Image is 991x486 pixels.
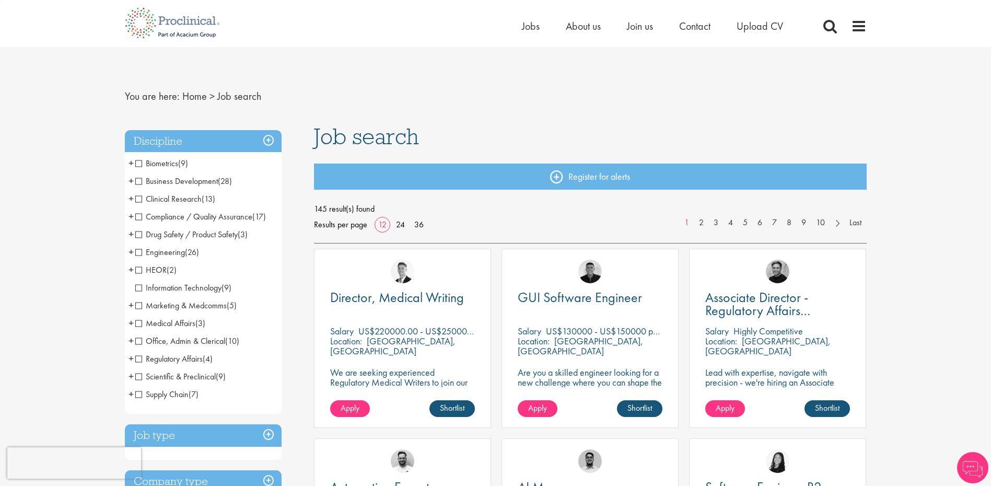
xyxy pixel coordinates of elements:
[135,211,252,222] span: Compliance / Quality Assurance
[225,335,239,346] span: (10)
[221,282,231,293] span: (9)
[330,325,354,337] span: Salary
[129,173,134,189] span: +
[705,400,745,417] a: Apply
[737,19,783,33] a: Upload CV
[125,130,282,153] h3: Discipline
[135,300,237,311] span: Marketing & Medcomms
[528,402,547,413] span: Apply
[129,368,134,384] span: +
[167,264,177,275] span: (2)
[135,193,202,204] span: Clinical Research
[314,217,367,233] span: Results per page
[391,260,414,283] img: George Watson
[752,217,767,229] a: 6
[135,389,199,400] span: Supply Chain
[195,318,205,329] span: (3)
[129,315,134,331] span: +
[518,325,541,337] span: Salary
[314,201,867,217] span: 145 result(s) found
[216,371,226,382] span: (9)
[135,247,199,258] span: Engineering
[135,229,248,240] span: Drug Safety / Product Safety
[375,219,390,230] a: 12
[189,389,199,400] span: (7)
[135,300,227,311] span: Marketing & Medcomms
[135,282,221,293] span: Information Technology
[129,226,134,242] span: +
[135,158,178,169] span: Biometrics
[125,89,180,103] span: You are here:
[135,335,225,346] span: Office, Admin & Clerical
[578,449,602,473] a: Timothy Deschamps
[738,217,753,229] a: 5
[330,335,456,357] p: [GEOGRAPHIC_DATA], [GEOGRAPHIC_DATA]
[358,325,628,337] p: US$220000.00 - US$250000.00 per annum + Highly Competitive Salary
[135,264,177,275] span: HEOR
[135,371,226,382] span: Scientific & Preclinical
[314,122,419,151] span: Job search
[694,217,709,229] a: 2
[805,400,850,417] a: Shortlist
[705,288,810,332] span: Associate Director - Regulatory Affairs Consultant
[7,447,141,479] iframe: reCAPTCHA
[766,449,789,473] img: Numhom Sudsok
[617,400,662,417] a: Shortlist
[185,247,199,258] span: (26)
[522,19,540,33] a: Jobs
[392,219,409,230] a: 24
[135,353,203,364] span: Regulatory Affairs
[330,335,362,347] span: Location:
[767,217,782,229] a: 7
[679,217,694,229] a: 1
[227,300,237,311] span: (5)
[135,176,218,187] span: Business Development
[135,264,167,275] span: HEOR
[135,193,215,204] span: Clinical Research
[705,325,729,337] span: Salary
[178,158,188,169] span: (9)
[129,191,134,206] span: +
[429,400,475,417] a: Shortlist
[957,452,988,483] img: Chatbot
[135,318,205,329] span: Medical Affairs
[135,247,185,258] span: Engineering
[125,424,282,447] h3: Job type
[341,402,359,413] span: Apply
[218,176,232,187] span: (28)
[135,229,238,240] span: Drug Safety / Product Safety
[518,288,642,306] span: GUI Software Engineer
[566,19,601,33] a: About us
[135,211,266,222] span: Compliance / Quality Assurance
[330,400,370,417] a: Apply
[705,291,850,317] a: Associate Director - Regulatory Affairs Consultant
[182,89,207,103] a: breadcrumb link
[391,449,414,473] img: Emile De Beer
[209,89,215,103] span: >
[578,260,602,283] img: Christian Andersen
[135,318,195,329] span: Medical Affairs
[518,400,557,417] a: Apply
[135,282,231,293] span: Information Technology
[679,19,710,33] a: Contact
[135,176,232,187] span: Business Development
[129,155,134,171] span: +
[129,244,134,260] span: +
[627,19,653,33] a: Join us
[811,217,830,229] a: 10
[733,325,803,337] p: Highly Competitive
[546,325,686,337] p: US$130000 - US$150000 per annum
[411,219,427,230] a: 36
[766,260,789,283] a: Peter Duvall
[135,389,189,400] span: Supply Chain
[135,353,213,364] span: Regulatory Affairs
